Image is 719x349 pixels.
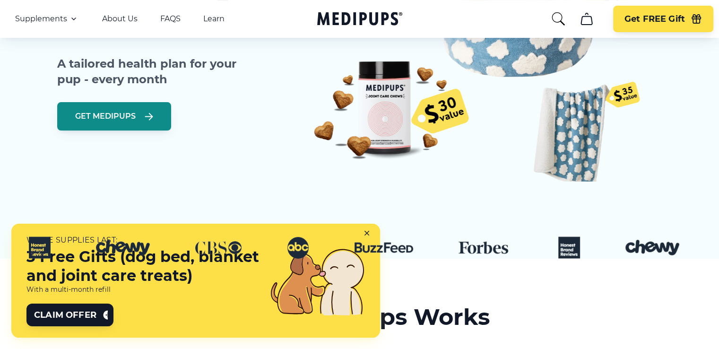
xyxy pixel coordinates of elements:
[26,285,259,294] h6: With a multi-month refill
[160,14,181,24] a: FAQS
[26,304,113,326] button: Claim Offer
[203,14,225,24] a: Learn
[26,247,259,285] h3: 3 Free Gifts (dog bed, blanket and joint care treats)
[575,8,598,30] button: cart
[75,112,136,121] span: Get Medipups
[551,11,566,26] button: search
[613,6,713,32] button: Get FREE Gift
[317,10,402,29] a: Medipups
[15,14,67,24] span: Supplements
[102,14,138,24] a: About Us
[57,56,262,87] p: A tailored health plan for your pup - every month
[624,14,685,25] span: Get FREE Gift
[15,13,79,25] button: Supplements
[57,102,171,131] button: Get Medipups
[34,309,96,321] span: Claim Offer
